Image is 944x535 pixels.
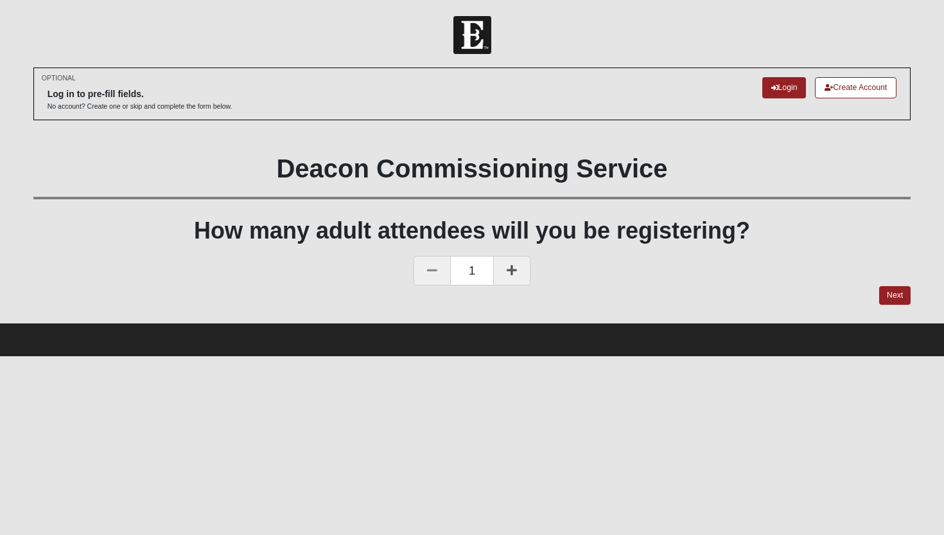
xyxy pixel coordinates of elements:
[451,256,493,286] span: 1
[879,286,911,305] a: Next
[815,77,896,98] a: Create Account
[33,217,911,244] h1: How many adult attendees will you be registering?
[48,89,232,100] h6: Log in to pre-fill fields.
[453,16,491,54] img: Church of Eleven22 Logo
[276,154,667,183] b: Deacon Commissioning Service
[48,102,232,111] p: No account? Create one or skip and complete the form below.
[42,73,76,83] small: OPTIONAL
[762,77,807,98] a: Login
